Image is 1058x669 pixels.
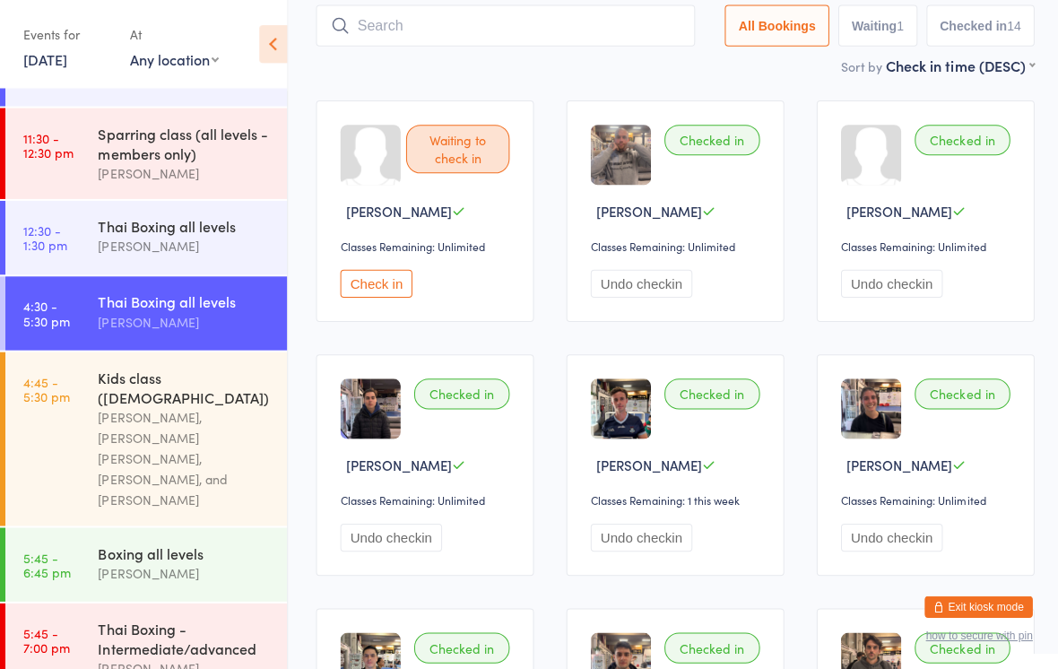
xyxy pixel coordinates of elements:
[837,522,939,550] button: Undo checkin
[588,378,648,438] img: image1729488208.png
[588,238,762,253] div: Classes Remaining: Unlimited
[98,162,271,183] div: [PERSON_NAME]
[129,49,218,69] div: Any location
[662,630,757,661] div: Checked in
[23,373,70,402] time: 4:45 - 5:30 pm
[315,5,692,47] input: Search
[23,49,67,69] a: [DATE]
[837,491,1011,506] div: Classes Remaining: Unlimited
[412,630,507,661] div: Checked in
[339,378,399,438] img: image1751868861.png
[344,201,450,220] span: [PERSON_NAME]
[922,627,1028,639] button: how to secure with pin
[837,238,1011,253] div: Classes Remaining: Unlimited
[588,125,648,185] img: image1720081256.png
[339,269,411,297] button: Check in
[98,235,271,256] div: [PERSON_NAME]
[98,541,271,560] div: Boxing all levels
[23,20,111,49] div: Events for
[843,201,949,220] span: [PERSON_NAME]
[129,20,218,49] div: At
[98,310,271,331] div: [PERSON_NAME]
[837,378,898,438] img: image1758612729.png
[98,123,271,162] div: Sparring class (all levels - members only)
[911,125,1006,155] div: Checked in
[339,238,513,253] div: Classes Remaining: Unlimited
[594,454,699,473] span: [PERSON_NAME]
[5,108,286,198] a: 11:30 -12:30 pmSparring class (all levels - members only)[PERSON_NAME]
[98,291,271,310] div: Thai Boxing all levels
[98,616,271,656] div: Thai Boxing - Intermediate/advanced
[98,215,271,235] div: Thai Boxing all levels
[921,594,1028,615] button: Exit kiosk mode
[1002,19,1017,33] div: 14
[594,201,699,220] span: [PERSON_NAME]
[23,298,70,326] time: 4:30 - 5:30 pm
[98,405,271,508] div: [PERSON_NAME], [PERSON_NAME] [PERSON_NAME], [PERSON_NAME], and [PERSON_NAME]
[23,548,71,577] time: 5:45 - 6:45 pm
[23,623,70,652] time: 5:45 - 7:00 pm
[98,560,271,581] div: [PERSON_NAME]
[588,269,689,297] button: Undo checkin
[722,5,826,47] button: All Bookings
[893,19,900,33] div: 1
[98,366,271,405] div: Kids class ([DEMOGRAPHIC_DATA])
[588,522,689,550] button: Undo checkin
[404,125,507,173] div: Waiting to check in
[5,526,286,599] a: 5:45 -6:45 pmBoxing all levels[PERSON_NAME]
[412,378,507,408] div: Checked in
[882,56,1030,75] div: Check in time (DESC)
[837,57,879,75] label: Sort by
[588,491,762,506] div: Classes Remaining: 1 this week
[662,125,757,155] div: Checked in
[339,491,513,506] div: Classes Remaining: Unlimited
[923,5,1030,47] button: Checked in14
[5,200,286,274] a: 12:30 -1:30 pmThai Boxing all levels[PERSON_NAME]
[835,5,914,47] button: Waiting1
[339,522,440,550] button: Undo checkin
[344,454,450,473] span: [PERSON_NAME]
[911,378,1006,408] div: Checked in
[837,269,939,297] button: Undo checkin
[23,222,67,251] time: 12:30 - 1:30 pm
[5,351,286,524] a: 4:45 -5:30 pmKids class ([DEMOGRAPHIC_DATA])[PERSON_NAME], [PERSON_NAME] [PERSON_NAME], [PERSON_N...
[911,630,1006,661] div: Checked in
[843,454,949,473] span: [PERSON_NAME]
[23,130,74,159] time: 11:30 - 12:30 pm
[662,378,757,408] div: Checked in
[5,275,286,349] a: 4:30 -5:30 pmThai Boxing all levels[PERSON_NAME]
